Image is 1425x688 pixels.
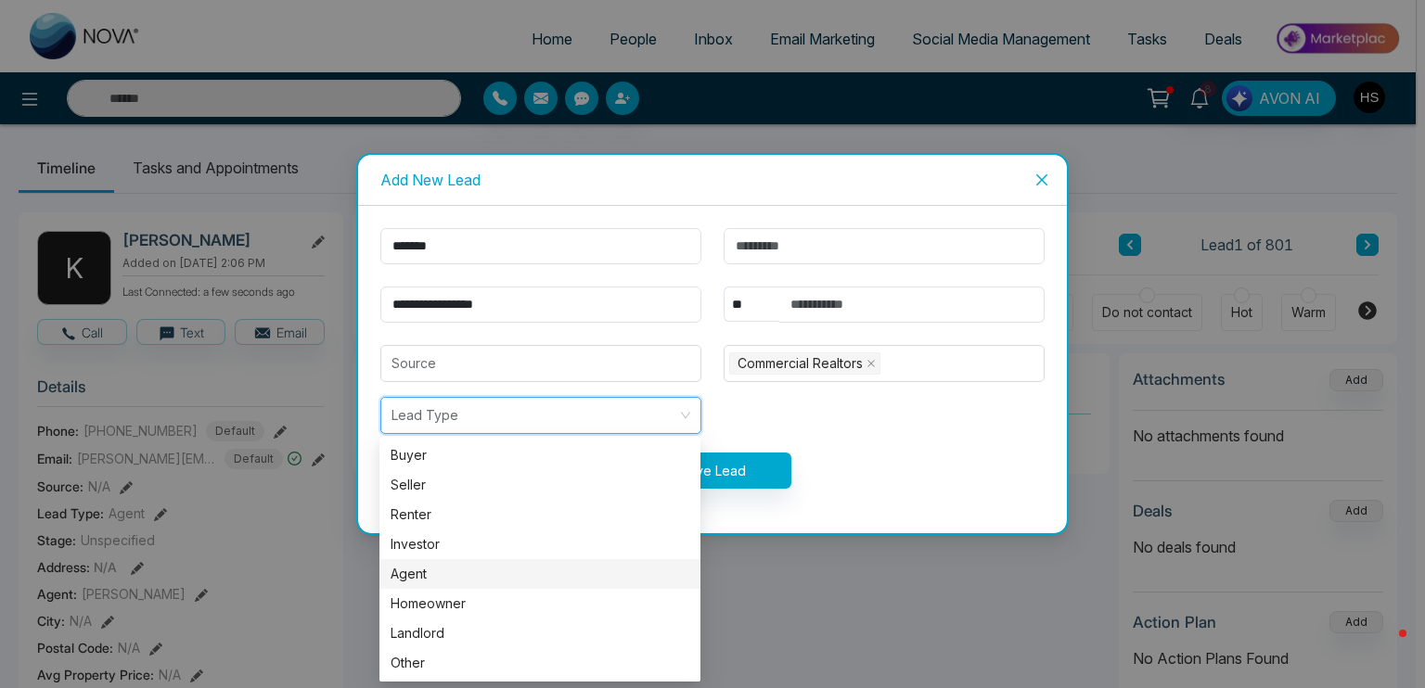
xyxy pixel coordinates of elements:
[391,534,689,554] div: Investor
[379,589,700,618] div: Homeowner
[379,529,700,559] div: Investor
[379,500,700,529] div: Renter
[1362,625,1406,669] iframe: Intercom live chat
[379,440,700,470] div: Buyer
[867,359,876,368] span: close
[391,504,689,525] div: Renter
[729,352,880,375] span: Commercial Realtors
[379,470,700,500] div: Seller
[1034,172,1049,187] span: close
[391,623,689,643] div: Landlord
[635,452,791,489] button: Save Lead
[738,353,863,374] span: Commercial Realtors
[391,564,689,584] div: Agent
[1017,155,1067,205] button: Close
[379,618,700,648] div: Landlord
[379,559,700,589] div: Agent
[380,170,1045,190] div: Add New Lead
[391,593,689,614] div: Homeowner
[379,648,700,678] div: Other
[391,653,689,673] div: Other
[391,475,689,495] div: Seller
[391,445,689,465] div: Buyer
